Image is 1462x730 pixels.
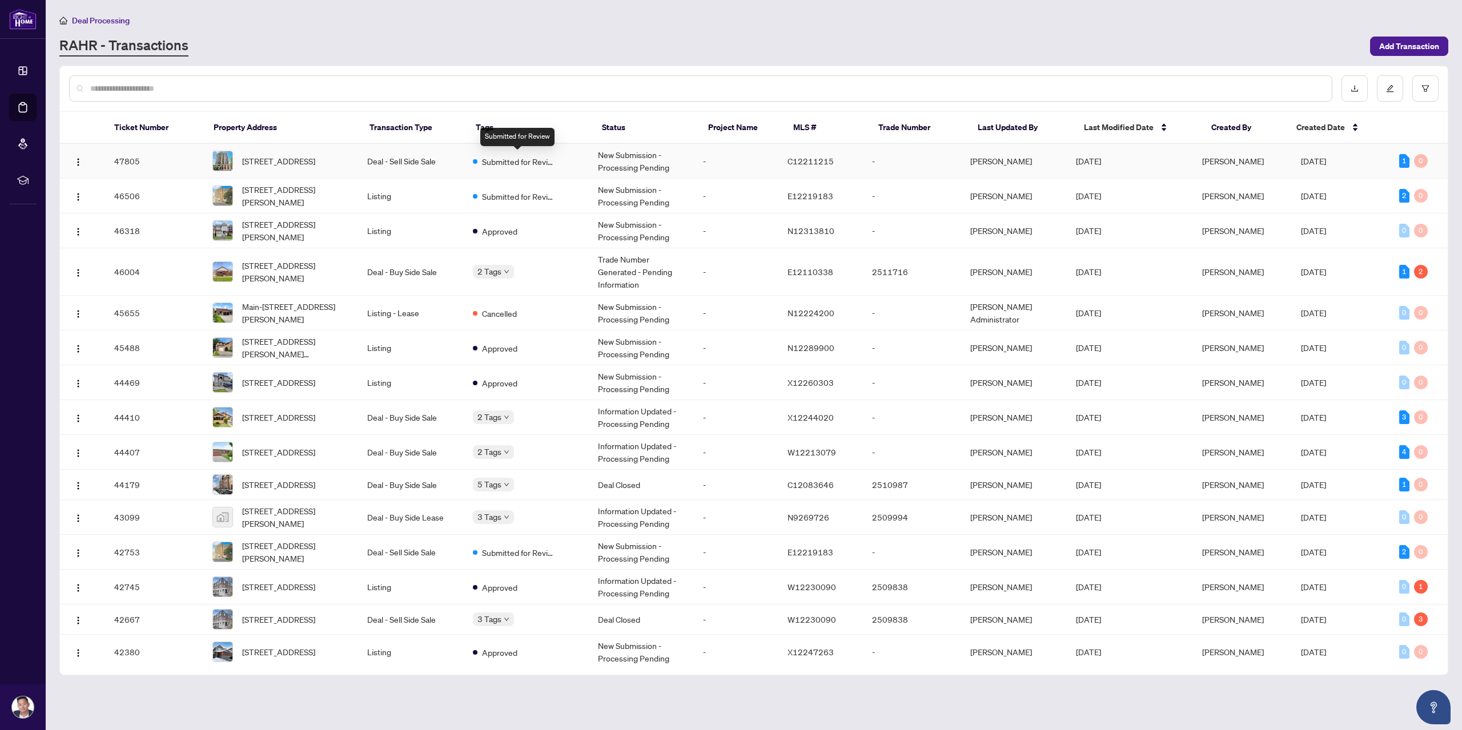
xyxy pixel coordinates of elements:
th: Ticket Number [105,112,204,144]
div: 0 [1414,645,1428,659]
span: N12224200 [788,308,834,318]
button: Logo [69,408,87,426]
span: Deal Processing [72,15,130,26]
th: Trade Number [869,112,969,144]
td: Information Updated - Processing Pending [589,400,694,435]
span: [DATE] [1076,342,1101,353]
img: Logo [74,227,83,236]
div: 4 [1399,445,1409,459]
td: New Submission - Processing Pending [589,213,694,248]
div: 0 [1414,545,1428,559]
img: logo [9,9,37,30]
img: Profile Icon [12,696,34,718]
span: [DATE] [1301,377,1326,388]
button: Logo [69,643,87,661]
span: down [504,616,509,622]
span: [DATE] [1076,377,1101,388]
td: 45488 [105,330,203,365]
span: [DATE] [1076,447,1101,457]
td: Deal - Sell Side Sale [358,535,464,570]
span: 3 Tags [477,612,501,626]
span: [DATE] [1076,647,1101,657]
td: [PERSON_NAME] [961,470,1067,500]
span: [STREET_ADDRESS][PERSON_NAME] [242,539,349,564]
td: - [863,365,961,400]
th: Tags [467,112,593,144]
div: 0 [1399,580,1409,594]
div: 0 [1399,645,1409,659]
img: thumbnail-img [213,507,232,527]
img: thumbnail-img [213,338,232,357]
span: [STREET_ADDRESS][PERSON_NAME] [242,505,349,530]
button: Logo [69,263,87,281]
td: - [863,144,961,179]
span: down [504,449,509,455]
div: 0 [1399,510,1409,524]
span: E12110338 [788,267,833,277]
span: [DATE] [1301,191,1326,201]
td: [PERSON_NAME] [961,635,1067,669]
td: - [863,535,961,570]
span: N12313810 [788,225,834,236]
span: [PERSON_NAME] [1202,342,1264,353]
img: Logo [74,449,83,458]
td: Listing [358,213,464,248]
span: [PERSON_NAME] [1202,547,1264,557]
span: 2 Tags [477,445,501,458]
td: 42753 [105,535,203,570]
span: [DATE] [1076,512,1101,522]
td: [PERSON_NAME] Administrator [961,296,1067,330]
span: 2 Tags [477,410,501,424]
td: - [694,535,778,570]
td: 46318 [105,213,203,248]
span: W12230090 [788,582,836,592]
div: 0 [1414,154,1428,168]
button: download [1341,75,1368,102]
div: 1 [1399,478,1409,491]
td: New Submission - Processing Pending [589,179,694,213]
span: [PERSON_NAME] [1202,191,1264,201]
span: down [504,414,509,420]
button: Logo [69,152,87,170]
img: thumbnail-img [213,642,232,662]
span: [DATE] [1301,479,1326,490]
span: E12219183 [788,191,833,201]
div: 0 [1399,224,1409,237]
td: Listing [358,635,464,669]
td: Listing - Lease [358,296,464,330]
div: 0 [1414,189,1428,203]
td: - [694,213,778,248]
span: down [504,269,509,275]
span: [PERSON_NAME] [1202,647,1264,657]
td: New Submission - Processing Pending [589,365,694,400]
th: Created By [1202,112,1287,144]
span: [STREET_ADDRESS] [242,446,315,458]
td: - [863,213,961,248]
div: 0 [1399,306,1409,320]
td: - [694,604,778,635]
td: Deal Closed [589,470,694,500]
button: Logo [69,187,87,205]
span: [STREET_ADDRESS] [242,613,315,626]
td: 44410 [105,400,203,435]
span: down [504,482,509,487]
span: edit [1386,84,1394,92]
img: thumbnail-img [213,542,232,562]
img: Logo [74,616,83,625]
span: [DATE] [1076,267,1101,277]
span: [DATE] [1076,156,1101,166]
button: Logo [69,221,87,240]
img: Logo [74,379,83,388]
span: [DATE] [1301,614,1326,624]
td: [PERSON_NAME] [961,144,1067,179]
span: 5 Tags [477,478,501,491]
img: thumbnail-img [213,303,232,322]
span: [DATE] [1076,547,1101,557]
td: [PERSON_NAME] [961,500,1067,535]
td: - [694,330,778,365]
span: Cancelled [482,307,517,320]
span: Approved [482,225,517,237]
td: Deal - Sell Side Sale [358,144,464,179]
img: Logo [74,648,83,658]
span: [STREET_ADDRESS][PERSON_NAME] [242,218,349,243]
